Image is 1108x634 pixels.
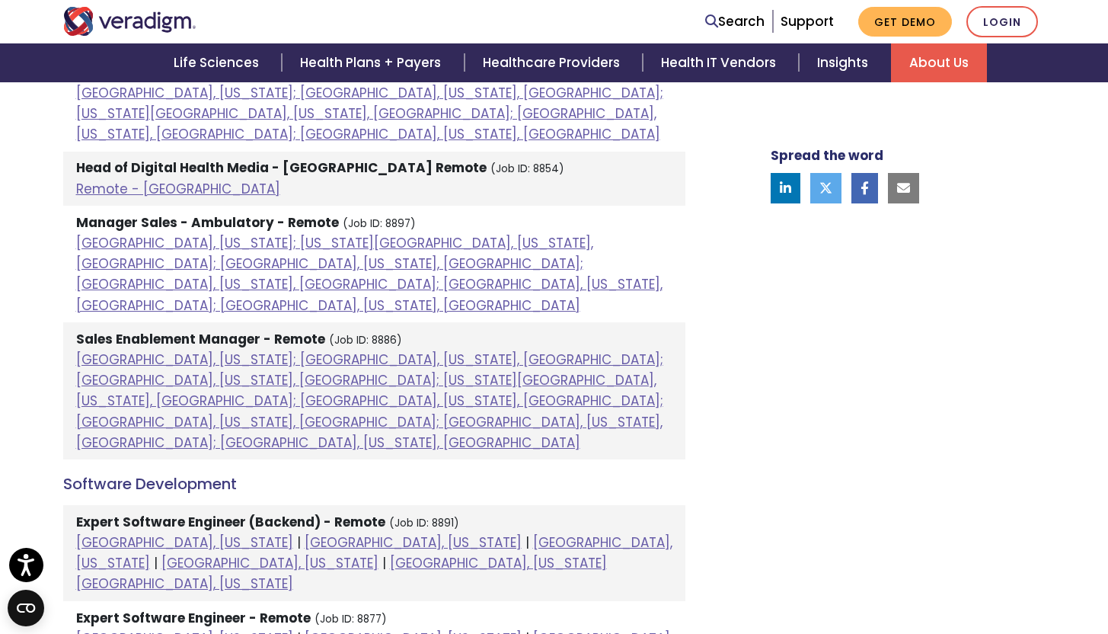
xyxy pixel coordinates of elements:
a: About Us [891,43,987,82]
a: [GEOGRAPHIC_DATA], [US_STATE] [76,575,293,593]
a: [GEOGRAPHIC_DATA], [US_STATE]; [US_STATE][GEOGRAPHIC_DATA], [US_STATE], [GEOGRAPHIC_DATA]; [GEOGR... [76,234,663,315]
small: (Job ID: 8891) [389,516,459,530]
a: Login [966,6,1038,37]
a: Remote - [GEOGRAPHIC_DATA] [76,180,280,198]
strong: Manager Sales - Ambulatory - Remote [76,213,339,232]
strong: Expert Software Engineer (Backend) - Remote [76,513,385,531]
button: Open CMP widget [8,590,44,626]
a: Healthcare Providers [465,43,643,82]
a: Health IT Vendors [643,43,799,82]
a: [GEOGRAPHIC_DATA], [US_STATE] [305,533,522,552]
strong: Sales Enablement Manager - Remote [76,330,325,348]
small: (Job ID: 8897) [343,216,416,231]
span: | [154,554,158,572]
a: Support [781,12,834,30]
span: | [525,533,529,552]
a: Insights [799,43,891,82]
strong: Head of Digital Health Media - [GEOGRAPHIC_DATA] Remote [76,158,487,177]
small: (Job ID: 8877) [315,612,387,626]
a: [GEOGRAPHIC_DATA], [US_STATE] [76,533,293,552]
strong: Expert Software Engineer - Remote [76,609,311,627]
a: [GEOGRAPHIC_DATA], [US_STATE]; [GEOGRAPHIC_DATA], [US_STATE], [GEOGRAPHIC_DATA]; [US_STATE][GEOGR... [76,84,663,143]
strong: Spread the word [771,146,883,165]
a: [GEOGRAPHIC_DATA], [US_STATE] [390,554,607,572]
a: [GEOGRAPHIC_DATA], [US_STATE] [161,554,378,572]
a: Life Sciences [155,43,282,82]
a: Search [705,11,765,32]
small: (Job ID: 8854) [490,162,564,176]
img: Veradigm logo [63,7,196,36]
a: Health Plans + Payers [282,43,464,82]
span: | [297,533,301,552]
a: [GEOGRAPHIC_DATA], [US_STATE]; [GEOGRAPHIC_DATA], [US_STATE], [GEOGRAPHIC_DATA]; [GEOGRAPHIC_DATA... [76,351,663,452]
span: | [382,554,386,572]
a: Get Demo [858,7,952,37]
small: (Job ID: 8886) [329,333,402,347]
h4: Software Development [63,475,685,493]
